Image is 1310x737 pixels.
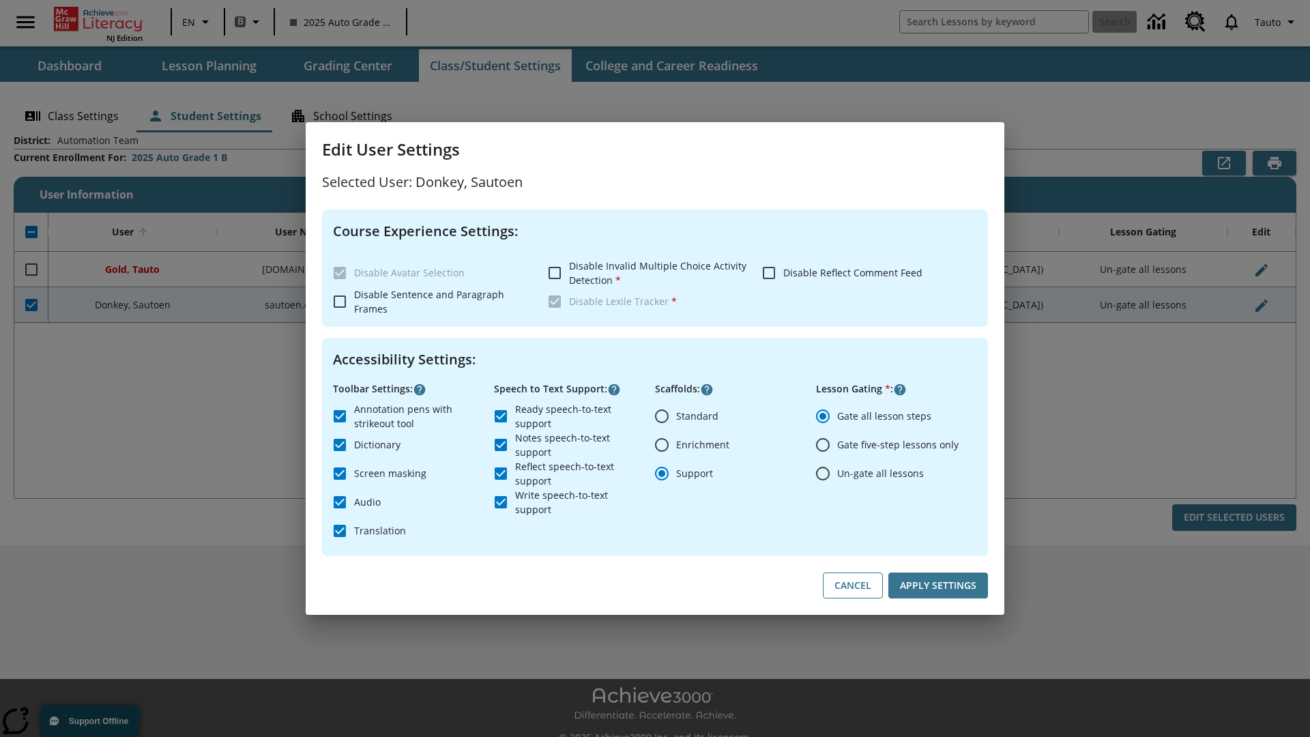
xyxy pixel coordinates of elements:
span: Translation [354,523,406,538]
button: Click here to know more about [607,383,621,396]
span: Enrichment [676,437,729,452]
span: Write speech-to-text support [515,488,644,517]
span: Disable Lexile Tracker [569,295,677,308]
h3: Edit User Settings [322,139,988,160]
span: Gate five-step lessons only [837,437,959,452]
button: Apply Settings [888,573,988,599]
span: Annotation pens with strikeout tool [354,402,483,431]
p: Speech to Text Support : [494,381,655,396]
span: Notes speech-to-text support [515,431,644,459]
p: Scaffolds : [655,381,816,396]
button: Click here to know more about [893,383,907,396]
span: Screen masking [354,466,426,480]
span: Ready speech-to-text support [515,402,644,431]
span: Audio [354,495,381,509]
h4: Accessibility Settings : [333,349,977,371]
label: These settings are specific to individual classes. To see these settings or make changes, please ... [540,287,752,316]
span: Disable Invalid Multiple Choice Activity Detection [569,259,746,287]
p: Toolbar Settings : [333,381,494,396]
span: Support [676,466,713,480]
span: Un-gate all lessons [837,466,924,480]
span: Reflect speech-to-text support [515,459,644,488]
span: Disable Sentence and Paragraph Frames [354,288,504,315]
p: Selected User: Donkey, Sautoen [322,171,988,193]
span: Standard [676,409,718,423]
button: Cancel [823,573,883,599]
span: Dictionary [354,437,401,452]
label: These settings are specific to individual classes. To see these settings or make changes, please ... [325,259,537,287]
p: Lesson Gating : [816,381,977,396]
h4: Course Experience Settings : [333,220,977,242]
span: Disable Reflect Comment Feed [783,266,922,279]
span: Disable Avatar Selection [354,266,465,279]
span: Gate all lesson steps [837,409,931,423]
button: Click here to know more about [700,383,714,396]
button: Click here to know more about [413,383,426,396]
